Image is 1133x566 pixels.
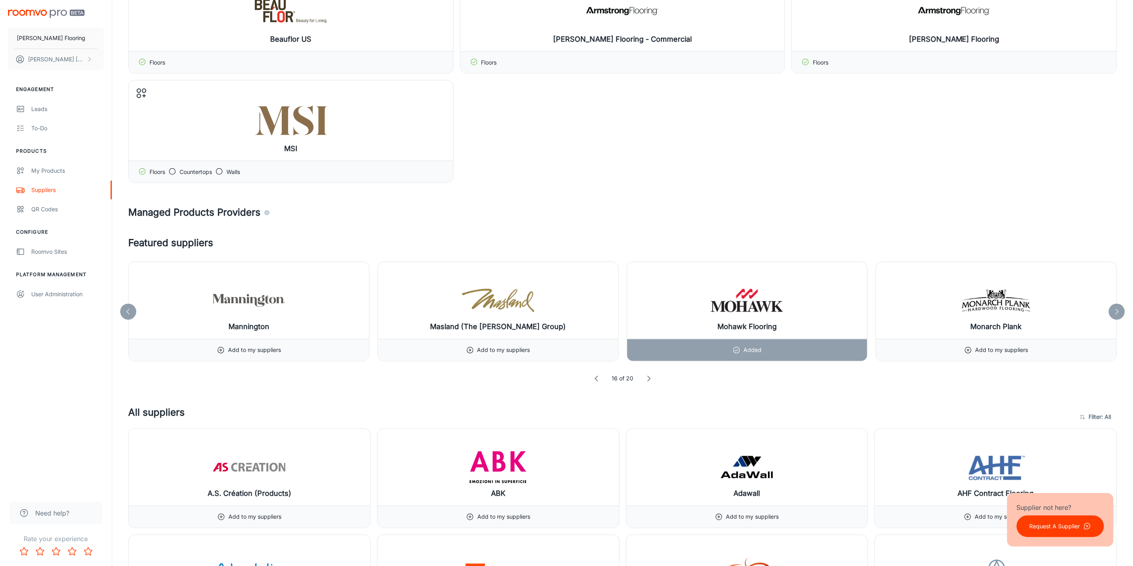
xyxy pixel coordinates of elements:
[180,168,212,176] p: Countertops
[462,451,534,483] img: ABK
[960,451,1032,483] img: AHF Contract Flooring
[8,28,104,49] button: [PERSON_NAME] Flooring
[31,290,104,299] div: User Administration
[477,513,530,522] p: Add to my suppliers
[744,346,762,355] p: Added
[462,285,534,317] img: Masland (The Dixie Group)
[491,488,505,499] h6: ABK
[213,285,285,317] img: Mannington
[1089,412,1111,422] span: Filter
[960,285,1032,317] img: Monarch Plank
[430,321,566,333] h6: Masland (The [PERSON_NAME] Group)
[264,206,270,220] div: Agencies and suppliers who work with us to automatically identify the specific products you carry
[477,346,530,355] p: Add to my suppliers
[958,488,1034,499] h6: AHF Contract Flooring
[28,55,85,64] p: [PERSON_NAME] [PERSON_NAME]
[17,34,85,42] p: [PERSON_NAME] Flooring
[226,168,240,176] p: Walls
[481,58,497,67] p: Floors
[128,406,1075,429] h4: All suppliers
[213,451,285,483] img: A.S. Création (Products)
[1102,412,1111,422] span: : All
[975,346,1028,355] p: Add to my suppliers
[31,205,104,214] div: QR Codes
[149,168,165,176] p: Floors
[717,321,777,333] h6: Mohawk Flooring
[16,544,32,560] button: Rate 1 star
[35,508,69,518] span: Need help?
[1030,522,1080,531] p: Request A Supplier
[228,321,269,333] h6: Mannington
[228,513,281,522] p: Add to my suppliers
[612,374,634,383] p: 16 of 20
[726,513,779,522] p: Add to my suppliers
[48,544,64,560] button: Rate 3 star
[711,451,783,483] img: Adawall
[975,513,1028,522] p: Add to my suppliers
[734,488,760,499] h6: Adawall
[149,58,165,67] p: Floors
[8,10,85,18] img: Roomvo PRO Beta
[32,544,48,560] button: Rate 2 star
[1017,503,1104,512] p: Supplier not here?
[8,49,104,70] button: [PERSON_NAME] [PERSON_NAME]
[971,321,1022,333] h6: Monarch Plank
[64,544,80,560] button: Rate 4 star
[1017,515,1104,537] button: Request A Supplier
[228,346,281,355] p: Add to my suppliers
[813,58,828,67] p: Floors
[80,544,96,560] button: Rate 5 star
[6,534,105,544] p: Rate your experience
[208,488,291,499] h6: A.S. Création (Products)
[711,285,783,317] img: Mohawk Flooring
[128,206,1117,220] h4: Managed Products Providers
[31,105,104,113] div: Leads
[31,186,104,194] div: Suppliers
[128,236,1117,251] h4: Featured suppliers
[31,166,104,175] div: My Products
[31,124,104,133] div: To-do
[31,247,104,256] div: Roomvo Sites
